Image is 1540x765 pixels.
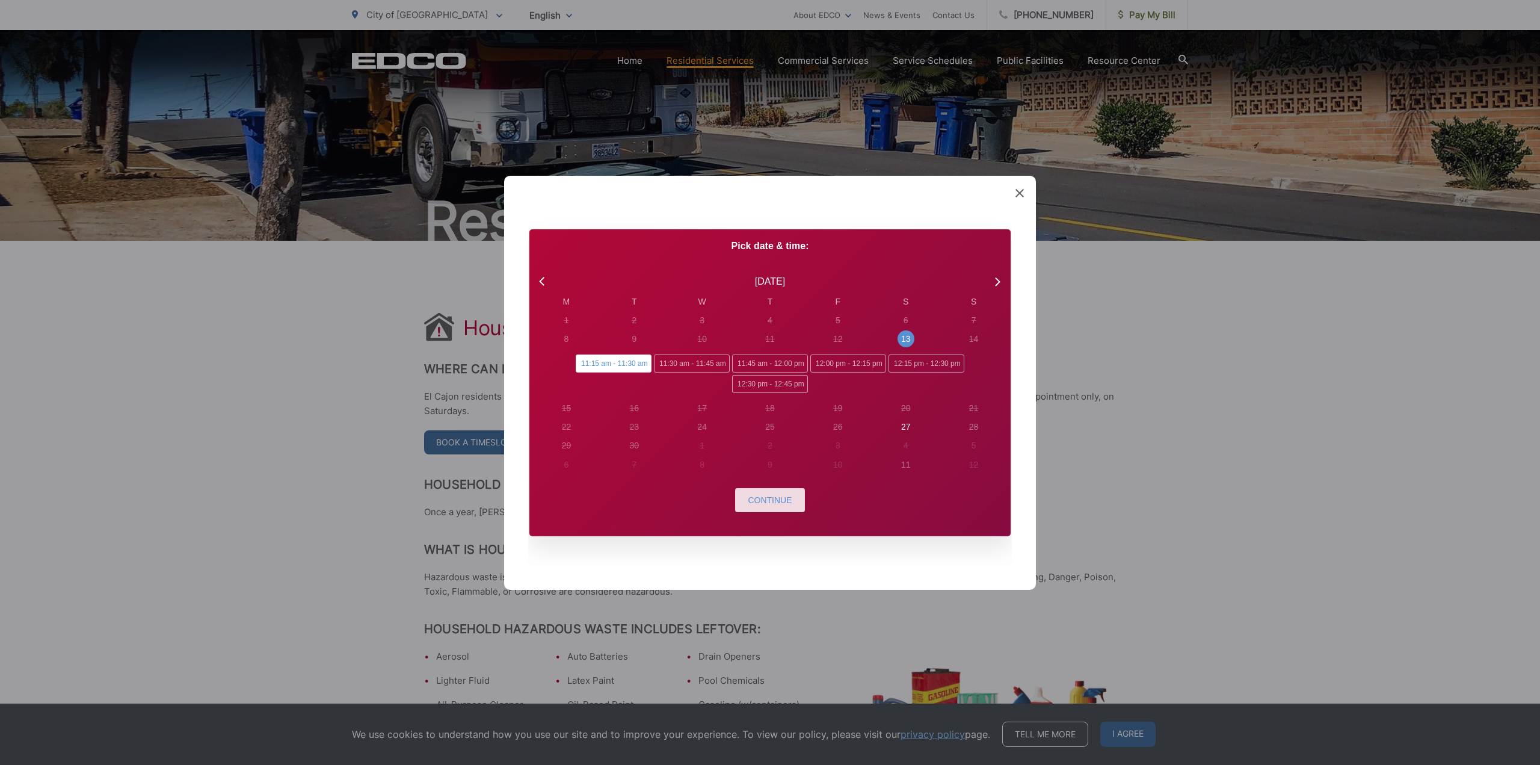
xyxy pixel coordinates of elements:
[901,458,911,471] div: 11
[629,402,639,415] div: 16
[833,333,843,345] div: 12
[901,333,911,345] div: 13
[833,458,843,471] div: 10
[836,314,840,327] div: 5
[700,439,704,452] div: 1
[768,314,772,327] div: 4
[736,295,804,308] div: T
[969,402,979,415] div: 21
[765,421,775,433] div: 25
[810,355,886,373] span: 12:00 pm - 12:15 pm
[972,439,976,452] div: 5
[748,495,792,505] span: Continue
[872,295,940,308] div: S
[732,355,808,373] span: 11:45 am - 12:00 pm
[632,333,636,345] div: 9
[904,439,908,452] div: 4
[940,295,1008,308] div: S
[969,421,979,433] div: 28
[632,314,636,327] div: 2
[697,421,707,433] div: 24
[735,488,804,512] button: Continue
[700,314,704,327] div: 3
[804,295,872,308] div: F
[697,333,707,345] div: 10
[969,333,979,345] div: 14
[768,458,772,471] div: 9
[564,314,569,327] div: 1
[532,295,600,308] div: M
[697,402,707,415] div: 17
[755,274,785,288] div: [DATE]
[732,375,808,393] span: 12:30 pm - 12:45 pm
[700,458,704,471] div: 8
[668,295,736,308] div: W
[904,314,908,327] div: 6
[654,355,730,373] span: 11:30 am - 11:45 am
[629,439,639,452] div: 30
[901,421,911,433] div: 27
[562,439,571,452] div: 29
[564,333,569,345] div: 8
[833,402,843,415] div: 19
[833,421,843,433] div: 26
[768,439,772,452] div: 2
[576,355,651,373] span: 11:15 am - 11:30 am
[562,421,571,433] div: 22
[529,238,1011,253] p: Pick date & time:
[765,402,775,415] div: 18
[632,458,636,471] div: 7
[562,402,571,415] div: 15
[600,295,668,308] div: T
[765,333,775,345] div: 11
[969,458,979,471] div: 12
[564,458,569,471] div: 6
[629,421,639,433] div: 23
[972,314,976,327] div: 7
[889,355,964,373] span: 12:15 pm - 12:30 pm
[901,402,911,415] div: 20
[836,439,840,452] div: 3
